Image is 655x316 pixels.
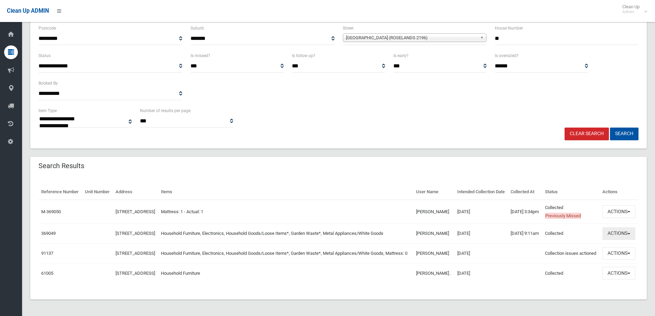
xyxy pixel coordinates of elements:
td: [PERSON_NAME] . [413,263,454,283]
a: M-369050 [41,209,61,214]
td: [PERSON_NAME] [413,200,454,224]
label: Is oversized? [495,52,518,59]
td: Mattress: 1 - Actual: 1 [158,200,413,224]
a: [STREET_ADDRESS] [116,209,155,214]
span: [GEOGRAPHIC_DATA] (ROSELANDS 2196) [346,34,477,42]
a: [STREET_ADDRESS] [116,231,155,236]
label: Number of results per page [140,107,190,115]
label: Suburb [190,24,204,32]
td: Household Furniture, Electronics, Household Goods/Loose Items*, Garden Waste*, Metal Appliances/W... [158,224,413,243]
a: [STREET_ADDRESS] [116,271,155,276]
th: Intended Collection Date [455,184,508,200]
label: Street [343,24,353,32]
label: Postcode [39,24,56,32]
button: Actions [602,205,635,218]
label: Is early? [393,52,408,59]
td: [DATE] [455,263,508,283]
label: House Number [495,24,523,32]
td: Household Furniture [158,263,413,283]
td: [PERSON_NAME] [413,243,454,263]
th: Address [113,184,159,200]
td: [DATE] [455,200,508,224]
small: Admin [622,9,640,14]
td: [DATE] 3:34pm [508,200,542,224]
span: Clean Up [619,4,646,14]
a: 369049 [41,231,56,236]
td: Collected [542,200,600,224]
td: Collected [542,224,600,243]
td: Collection issues actioned [542,243,600,263]
a: [STREET_ADDRESS] [116,251,155,256]
a: 61005 [41,271,53,276]
label: Is follow up? [292,52,315,59]
span: Previously Missed [545,213,581,219]
label: Is missed? [190,52,210,59]
th: Actions [600,184,638,200]
td: [DATE] [455,243,508,263]
th: Collected At [508,184,542,200]
button: Search [610,128,638,140]
label: Item Type [39,107,57,115]
th: Reference Number [39,184,82,200]
th: User Name [413,184,454,200]
a: 91137 [41,251,53,256]
button: Actions [602,267,635,280]
button: Actions [602,247,635,260]
label: Booked By [39,79,58,87]
th: Items [158,184,413,200]
td: Collected [542,263,600,283]
td: Household Furniture, Electronics, Household Goods/Loose Items*, Garden Waste*, Metal Appliances/W... [158,243,413,263]
td: [DATE] [455,224,508,243]
th: Status [542,184,600,200]
header: Search Results [30,159,92,173]
td: [DATE] 9:11am [508,224,542,243]
button: Actions [602,227,635,240]
label: Status [39,52,51,59]
a: Clear Search [565,128,609,140]
th: Unit Number [82,184,113,200]
td: [PERSON_NAME] [413,224,454,243]
span: Clean Up ADMIN [7,8,49,14]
